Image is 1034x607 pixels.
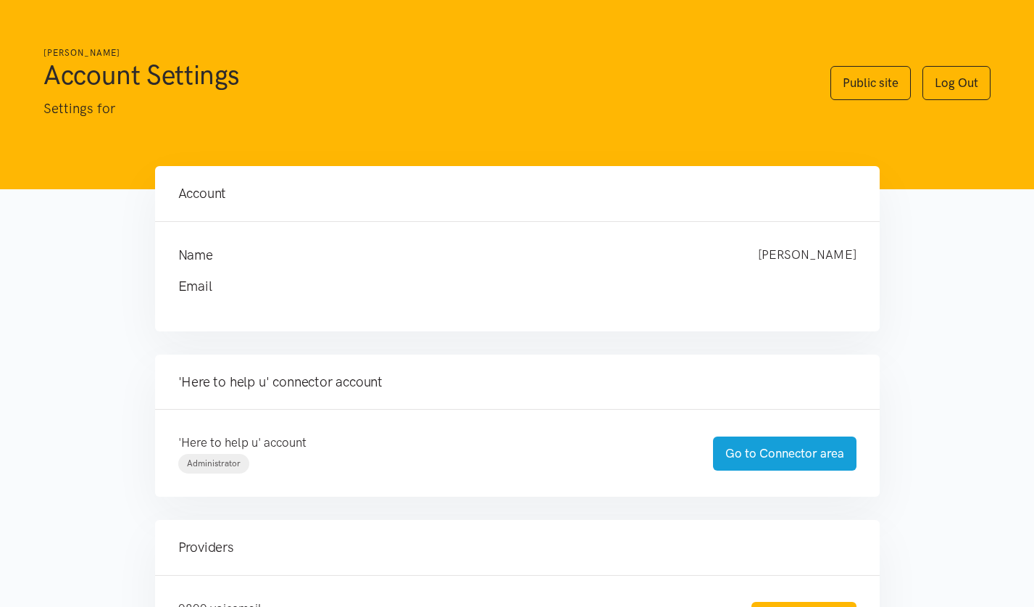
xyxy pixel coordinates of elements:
[178,372,856,392] h4: 'Here to help u' connector account
[830,66,911,100] a: Public site
[178,183,856,204] h4: Account
[43,46,801,60] h6: [PERSON_NAME]
[178,245,729,265] h4: Name
[43,98,801,120] p: Settings for
[178,433,684,453] p: 'Here to help u' account
[922,66,991,100] a: Log Out
[743,245,871,265] div: [PERSON_NAME]
[43,57,801,92] h1: Account Settings
[187,458,241,468] span: Administrator
[178,276,827,297] h4: Email
[178,537,856,558] h4: Providers
[713,437,856,471] a: Go to Connector area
